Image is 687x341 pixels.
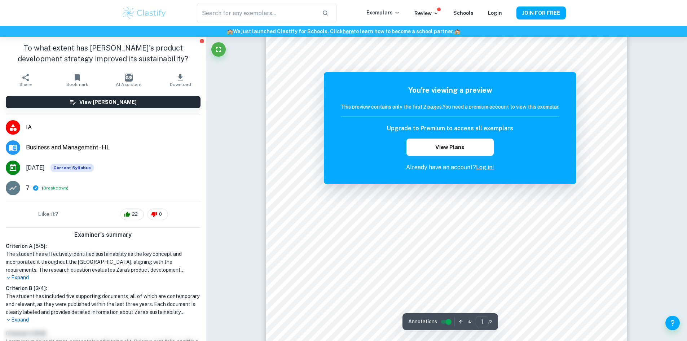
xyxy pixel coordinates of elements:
[454,29,460,34] span: 🏫
[6,316,201,324] p: Expand
[43,185,67,191] button: Breakdown
[6,96,201,108] button: View [PERSON_NAME]
[125,74,133,82] img: AI Assistant
[488,319,492,325] span: / 2
[343,29,354,34] a: here
[42,185,69,192] span: ( )
[19,82,32,87] span: Share
[147,209,168,220] div: 0
[406,139,494,156] button: View Plans
[227,29,233,34] span: 🏫
[52,70,103,90] button: Bookmark
[50,164,94,172] div: This exemplar is based on the current syllabus. Feel free to refer to it for inspiration/ideas wh...
[120,209,144,220] div: 22
[199,38,205,44] button: Report issue
[26,163,45,172] span: [DATE]
[26,123,201,132] span: IA
[103,70,155,90] button: AI Assistant
[341,163,559,172] p: Already have an account?
[476,164,494,171] a: Log in!
[128,211,142,218] span: 22
[1,27,686,35] h6: We just launched Clastify for Schools. Click to learn how to become a school partner.
[366,9,400,17] p: Exemplars
[26,143,201,152] span: Business and Management - HL
[3,231,203,239] h6: Examiner's summary
[66,82,88,87] span: Bookmark
[6,43,201,64] h1: To what extent has [PERSON_NAME]'s product development strategy improved its sustainability?
[6,284,201,292] h6: Criterion B [ 3 / 4 ]:
[197,3,316,23] input: Search for any exemplars...
[155,70,206,90] button: Download
[341,85,559,96] h5: You're viewing a preview
[26,184,30,192] p: 7
[387,124,513,133] h6: Upgrade to Premium to access all exemplars
[6,292,201,316] h1: The student has included five supporting documents, all of which are contemporary and relevant, a...
[122,6,167,20] img: Clastify logo
[516,6,566,19] button: JOIN FOR FREE
[341,103,559,111] h6: This preview contains only the first 2 pages. You need a premium account to view this exemplar.
[38,210,58,219] h6: Like it?
[170,82,191,87] span: Download
[665,316,680,330] button: Help and Feedback
[6,274,201,281] p: Expand
[453,10,474,16] a: Schools
[6,242,201,250] h6: Criterion A [ 5 / 5 ]:
[211,42,226,57] button: Fullscreen
[79,98,137,106] h6: View [PERSON_NAME]
[155,211,166,218] span: 0
[116,82,142,87] span: AI Assistant
[408,318,437,325] span: Annotations
[488,10,502,16] a: Login
[6,250,201,274] h1: The student has effectively identified sustainability as the key concept and incorporated it thro...
[414,9,439,17] p: Review
[50,164,94,172] span: Current Syllabus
